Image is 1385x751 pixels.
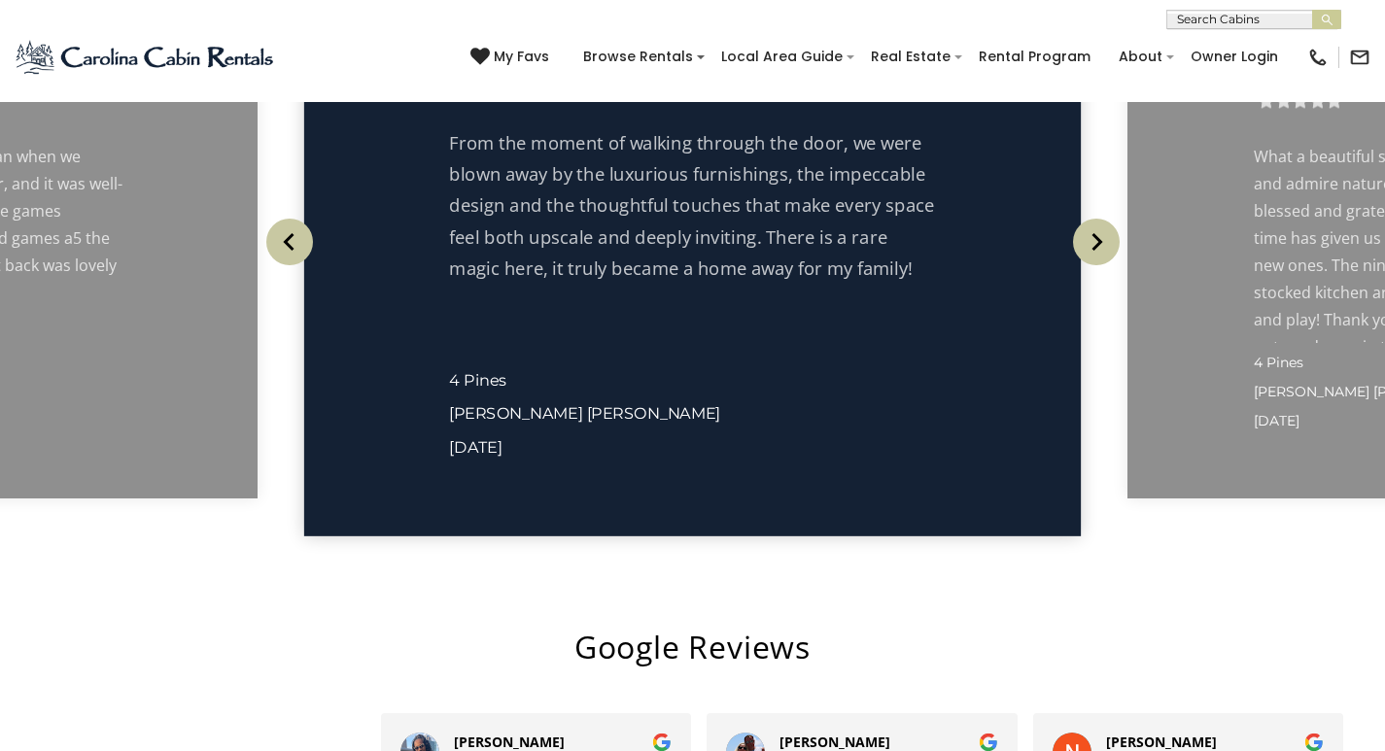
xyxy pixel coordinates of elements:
[969,42,1100,72] a: Rental Program
[861,42,960,72] a: Real Estate
[494,47,549,67] span: My Favs
[258,198,321,286] button: Previous
[15,38,277,77] img: Blue-2.png
[1109,42,1172,72] a: About
[1254,383,1369,400] span: [PERSON_NAME]
[1349,47,1370,68] img: mail-regular-black.png
[449,403,582,424] span: [PERSON_NAME]
[449,436,502,457] span: [DATE]
[1254,412,1299,429] span: [DATE]
[1073,219,1120,265] img: arrow
[449,127,935,284] p: From the moment of walking through the door, we were blown away by the luxurious furnishings, the...
[470,47,554,68] a: My Favs
[1064,198,1127,286] button: Next
[1307,47,1329,68] img: phone-regular-black.png
[266,219,313,265] img: arrow
[1181,42,1288,72] a: Owner Login
[1254,354,1303,371] span: 4 Pines
[573,42,703,72] a: Browse Rentals
[449,369,506,390] a: 4 Pines
[587,403,720,424] span: [PERSON_NAME]
[15,625,1370,669] h2: Google Reviews
[711,42,852,72] a: Local Area Guide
